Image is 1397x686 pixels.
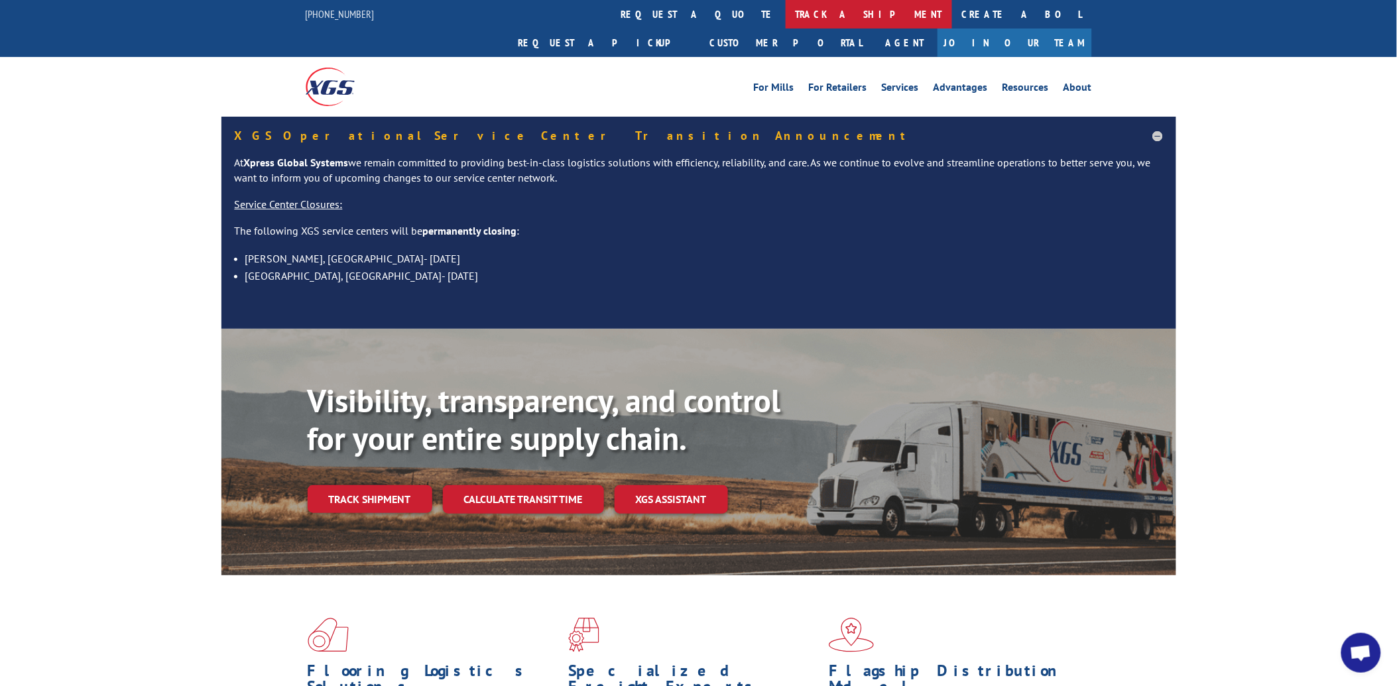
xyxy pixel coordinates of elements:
[235,155,1163,198] p: At we remain committed to providing best-in-class logistics solutions with efficiency, reliabilit...
[308,485,432,513] a: Track shipment
[235,198,343,211] u: Service Center Closures:
[308,618,349,652] img: xgs-icon-total-supply-chain-intelligence-red
[509,29,700,57] a: Request a pickup
[245,267,1163,284] li: [GEOGRAPHIC_DATA], [GEOGRAPHIC_DATA]- [DATE]
[829,618,875,652] img: xgs-icon-flagship-distribution-model-red
[443,485,604,514] a: Calculate transit time
[306,7,375,21] a: [PHONE_NUMBER]
[1341,633,1381,673] a: Open chat
[873,29,938,57] a: Agent
[235,130,1163,142] h5: XGS Operational Service Center Transition Announcement
[1002,82,1049,97] a: Resources
[754,82,794,97] a: For Mills
[809,82,867,97] a: For Retailers
[245,250,1163,267] li: [PERSON_NAME], [GEOGRAPHIC_DATA]- [DATE]
[882,82,919,97] a: Services
[934,82,988,97] a: Advantages
[423,224,517,237] strong: permanently closing
[938,29,1092,57] a: Join Our Team
[1063,82,1092,97] a: About
[308,380,781,459] b: Visibility, transparency, and control for your entire supply chain.
[244,156,349,169] strong: Xpress Global Systems
[700,29,873,57] a: Customer Portal
[615,485,728,514] a: XGS ASSISTANT
[235,223,1163,250] p: The following XGS service centers will be :
[568,618,599,652] img: xgs-icon-focused-on-flooring-red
